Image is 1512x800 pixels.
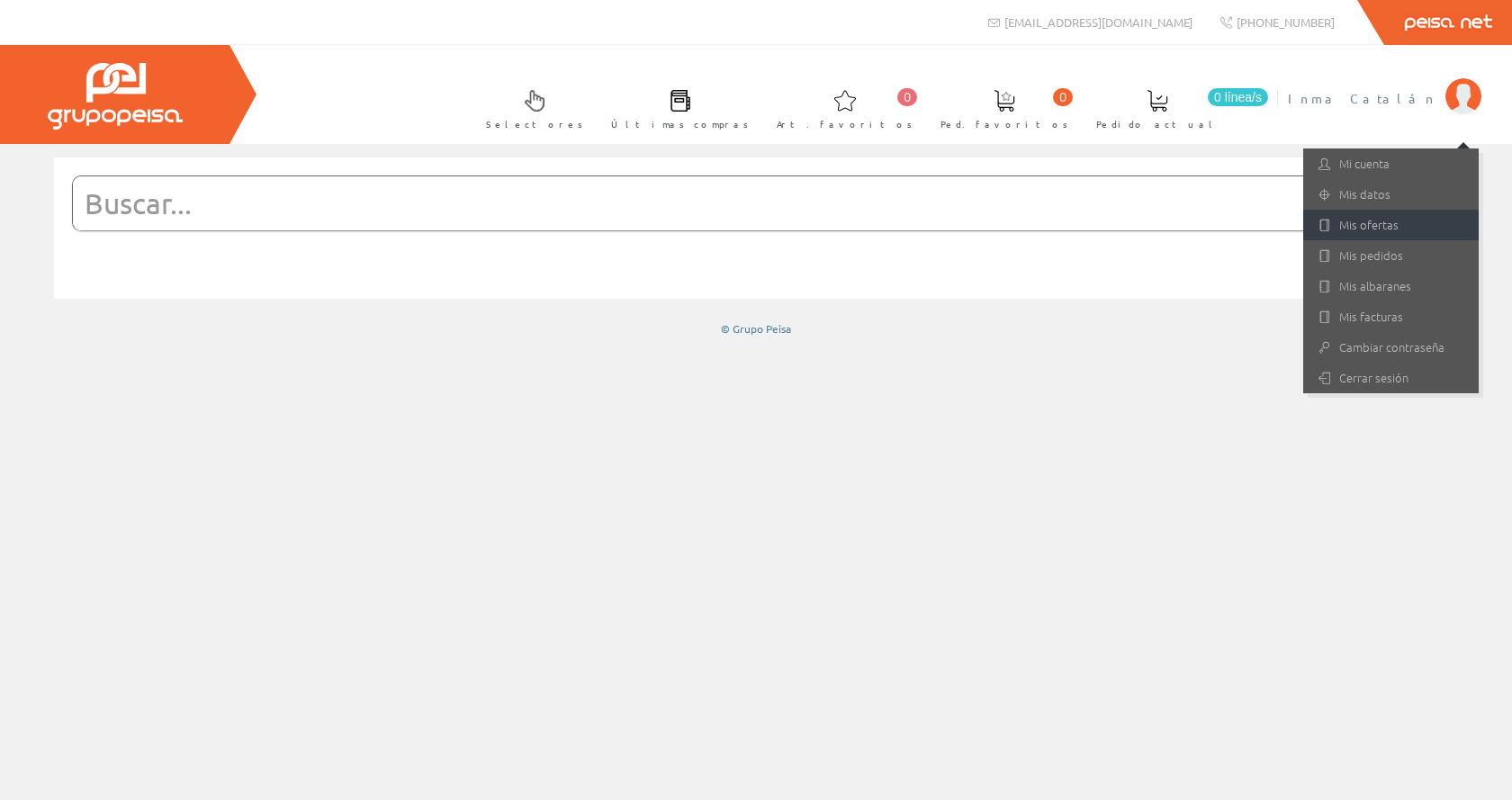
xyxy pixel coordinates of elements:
[486,115,583,133] span: Selectores
[611,115,749,133] span: Últimas compras
[54,321,1458,337] div: © Grupo Peisa
[1303,148,1479,179] a: Mi cuenta
[897,88,917,106] span: 0
[1303,240,1479,271] a: Mis pedidos
[468,75,592,140] a: Selectores
[1303,363,1479,393] a: Cerrar sesión
[1004,14,1192,30] span: [EMAIL_ADDRESS][DOMAIN_NAME]
[1303,179,1479,210] a: Mis datos
[1288,89,1436,107] span: Inma Catalán
[1303,332,1479,363] a: Cambiar contraseña
[940,115,1068,133] span: Ped. favoritos
[1303,271,1479,301] a: Mis albaranes
[1053,88,1073,106] span: 0
[48,63,183,130] img: Grupo Peisa
[1096,115,1219,133] span: Pedido actual
[1288,75,1481,92] a: Inma Catalán
[73,176,1395,230] input: Buscar...
[777,115,913,133] span: Art. favoritos
[593,75,758,140] a: Últimas compras
[1303,301,1479,332] a: Mis facturas
[1208,88,1268,106] span: 0 línea/s
[1237,14,1335,30] span: [PHONE_NUMBER]
[1303,210,1479,240] a: Mis ofertas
